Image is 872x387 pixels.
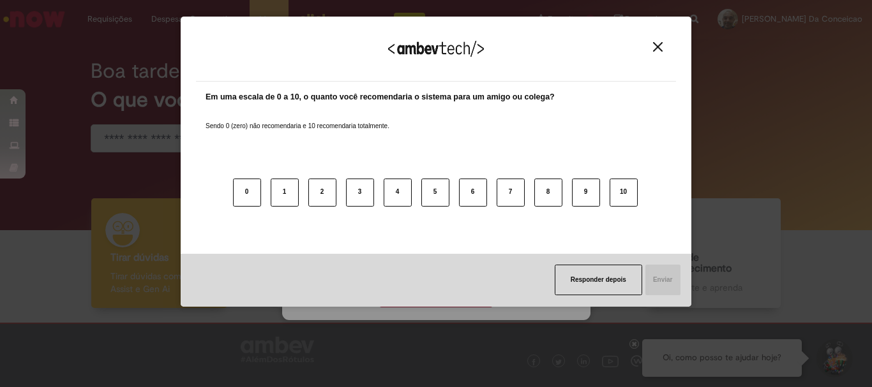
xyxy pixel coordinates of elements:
label: Em uma escala de 0 a 10, o quanto você recomendaria o sistema para um amigo ou colega? [206,91,555,103]
label: Sendo 0 (zero) não recomendaria e 10 recomendaria totalmente. [206,106,389,131]
button: 0 [233,179,261,207]
button: Responder depois [555,265,642,295]
button: Close [649,41,666,52]
img: Logo Ambevtech [388,41,484,57]
button: 8 [534,179,562,207]
button: 9 [572,179,600,207]
button: 3 [346,179,374,207]
button: 6 [459,179,487,207]
button: 7 [497,179,525,207]
button: 4 [384,179,412,207]
button: 1 [271,179,299,207]
button: 10 [610,179,638,207]
button: 2 [308,179,336,207]
button: 5 [421,179,449,207]
img: Close [653,42,663,52]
